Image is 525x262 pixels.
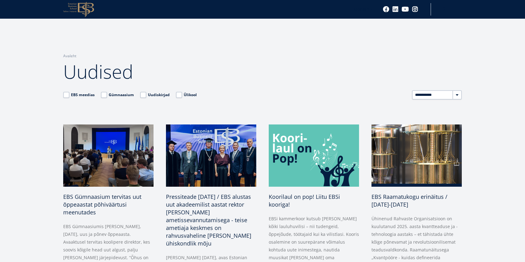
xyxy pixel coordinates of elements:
span: Pressiteade [DATE] / EBS alustas uut akadeemilist aastat rektor [PERSON_NAME] ametissevannutamise... [166,193,251,247]
label: Ülikool [176,92,197,98]
a: Avaleht [63,53,76,59]
img: a [63,124,154,187]
a: Linkedin [392,6,399,12]
label: EBS meedias [63,92,95,98]
img: a [371,124,462,187]
span: Koorilaul on pop! Liitu EBSi kooriga! [269,193,340,208]
h1: Uudised [63,59,462,84]
label: Uudiskirjad [140,92,170,98]
img: a [166,124,256,187]
a: Instagram [412,6,418,12]
a: Facebook [383,6,389,12]
span: EBS Gümnaasium tervitas uut õppeaastat põhiväärtusi meenutades [63,193,141,216]
img: a [269,124,359,187]
span: EBS Raamatukogu erinäitus / [DATE]-[DATE] [371,193,447,208]
label: Gümnaasium [101,92,134,98]
a: Youtube [402,6,409,12]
